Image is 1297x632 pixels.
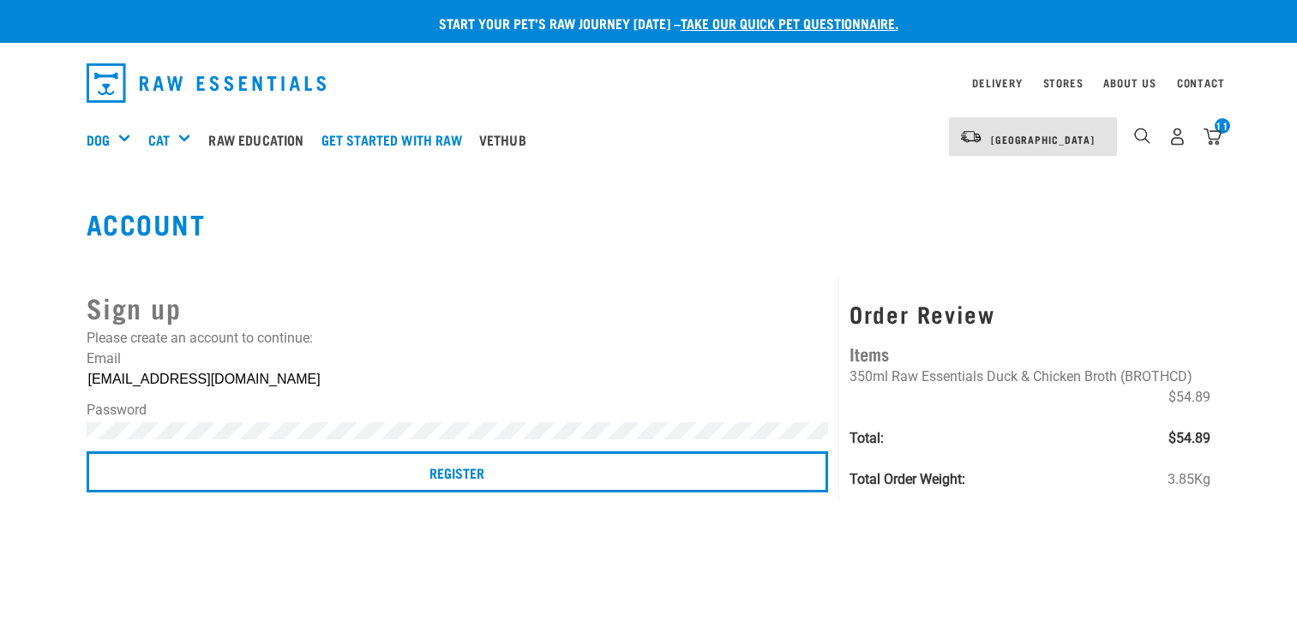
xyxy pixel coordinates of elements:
[148,129,170,150] a: Cat
[87,328,829,349] p: Please create an account to continue:
[475,105,539,174] a: Vethub
[850,471,965,487] strong: Total Order Weight:
[1134,128,1150,144] img: home-icon-1@2x.png
[87,208,1211,239] h1: Account
[1168,469,1210,490] span: 3.85Kg
[991,136,1095,142] span: [GEOGRAPHIC_DATA]
[87,402,147,418] label: Password
[1043,80,1084,86] a: Stores
[317,105,475,174] a: Get started with Raw
[204,105,316,174] a: Raw Education
[1168,387,1210,408] span: $54.89
[87,350,121,367] label: Email
[73,57,1225,110] nav: dropdown navigation
[959,129,982,145] img: van-moving.png
[850,430,884,446] strong: Total:
[1177,80,1225,86] a: Contact
[1215,118,1230,134] div: 11
[1103,80,1156,86] a: About Us
[850,368,1192,385] span: 350ml Raw Essentials Duck & Chicken Broth (BROTHCD)
[87,129,110,150] a: Dog
[87,287,829,328] h2: Sign up
[850,340,1210,367] h4: Items
[87,451,829,492] input: Register
[87,63,327,103] img: Raw Essentials Logo
[681,19,898,27] a: take our quick pet questionnaire.
[1168,428,1210,449] span: $54.89
[972,80,1022,86] a: Delivery
[1204,128,1222,146] img: home-icon@2x.png
[850,301,1210,327] h3: Order Review
[1168,128,1186,146] img: user.png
